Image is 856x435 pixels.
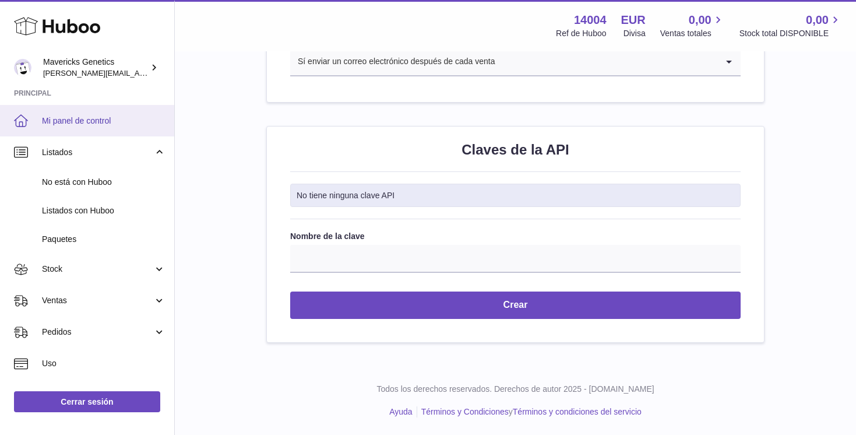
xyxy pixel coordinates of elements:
span: Pedidos [42,327,153,338]
span: Stock total DISPONIBLE [739,28,842,39]
a: 0,00 Ventas totales [660,12,725,39]
span: Stock [42,264,153,275]
strong: EUR [621,12,646,28]
div: Mavericks Genetics [43,57,148,79]
p: Todos los derechos reservados. Derechos de autor 2025 - [DOMAIN_NAME] [184,384,847,395]
span: 0,00 [689,12,711,28]
span: Listados con Huboo [42,205,165,216]
div: Ref de Huboo [556,28,606,39]
button: Crear [290,292,741,319]
div: Search for option [290,48,741,76]
div: Divisa [623,28,646,39]
a: Términos y condiciones del servicio [513,407,642,416]
span: Mi panel de control [42,115,165,127]
span: Uso [42,358,165,369]
a: 0,00 Stock total DISPONIBLE [739,12,842,39]
strong: 14004 [574,12,607,28]
span: Listados [42,147,153,158]
img: pablo@mavericksgenetics.com [14,59,31,76]
span: Ventas totales [660,28,725,39]
span: 0,00 [806,12,829,28]
a: Términos y Condiciones [421,407,509,416]
a: Ayuda [389,407,412,416]
li: y [417,406,642,418]
h2: Claves de la API [290,141,741,159]
input: Search for option [496,48,717,75]
a: Cerrar sesión [14,391,160,412]
span: No está con Huboo [42,177,165,188]
span: Paquetes [42,234,165,245]
span: Sí enviar un correo electrónico después de cada venta [290,48,496,75]
span: [PERSON_NAME][EMAIL_ADDRESS][DOMAIN_NAME] [43,68,234,78]
span: Ventas [42,295,153,306]
div: No tiene ninguna clave API [290,184,741,208]
label: Nombre de la clave [290,231,741,242]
